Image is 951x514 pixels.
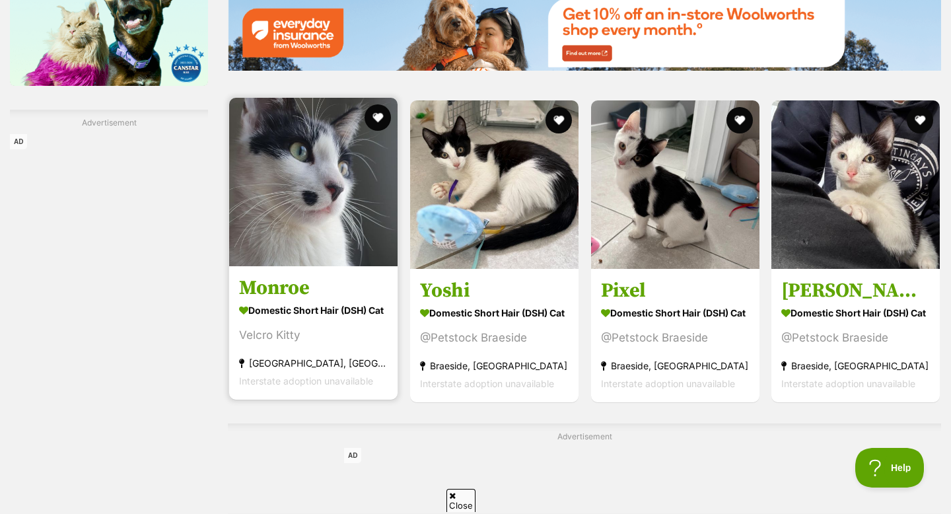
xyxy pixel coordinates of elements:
strong: Domestic Short Hair (DSH) Cat [781,303,930,322]
strong: Braeside, [GEOGRAPHIC_DATA] [420,357,569,375]
span: Interstate adoption unavailable [420,378,554,389]
div: @Petstock Braeside [781,329,930,347]
iframe: Help Scout Beacon - Open [855,448,925,488]
span: Interstate adoption unavailable [239,375,373,386]
span: Close [446,489,475,512]
span: AD [344,448,361,463]
h3: Yoshi [420,278,569,303]
h3: [PERSON_NAME] [781,278,930,303]
strong: Domestic Short Hair (DSH) Cat [239,301,388,320]
img: Enzo - Domestic Short Hair (DSH) Cat [771,100,940,269]
a: [PERSON_NAME] Domestic Short Hair (DSH) Cat @Petstock Braeside Braeside, [GEOGRAPHIC_DATA] Inters... [771,268,940,402]
div: @Petstock Braeside [601,329,750,347]
span: Interstate adoption unavailable [781,378,915,389]
span: AD [10,134,27,149]
strong: [GEOGRAPHIC_DATA], [GEOGRAPHIC_DATA] [239,354,388,372]
a: Monroe Domestic Short Hair (DSH) Cat Velcro Kitty [GEOGRAPHIC_DATA], [GEOGRAPHIC_DATA] Interstate... [229,266,398,400]
button: favourite [907,107,933,133]
h3: Monroe [239,275,388,301]
span: Interstate adoption unavailable [601,378,735,389]
h3: Pixel [601,278,750,303]
img: Monroe - Domestic Short Hair (DSH) Cat [229,98,398,266]
button: favourite [365,104,391,131]
strong: Domestic Short Hair (DSH) Cat [601,303,750,322]
div: Velcro Kitty [239,326,388,344]
a: Pixel Domestic Short Hair (DSH) Cat @Petstock Braeside Braeside, [GEOGRAPHIC_DATA] Interstate ado... [591,268,759,402]
iframe: Advertisement [344,448,825,507]
button: favourite [726,107,752,133]
a: Yoshi Domestic Short Hair (DSH) Cat @Petstock Braeside Braeside, [GEOGRAPHIC_DATA] Interstate ado... [410,268,579,402]
img: Pixel - Domestic Short Hair (DSH) Cat [591,100,759,269]
div: @Petstock Braeside [420,329,569,347]
button: favourite [546,107,572,133]
img: Yoshi - Domestic Short Hair (DSH) Cat [410,100,579,269]
strong: Braeside, [GEOGRAPHIC_DATA] [601,357,750,375]
strong: Domestic Short Hair (DSH) Cat [420,303,569,322]
strong: Braeside, [GEOGRAPHIC_DATA] [781,357,930,375]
